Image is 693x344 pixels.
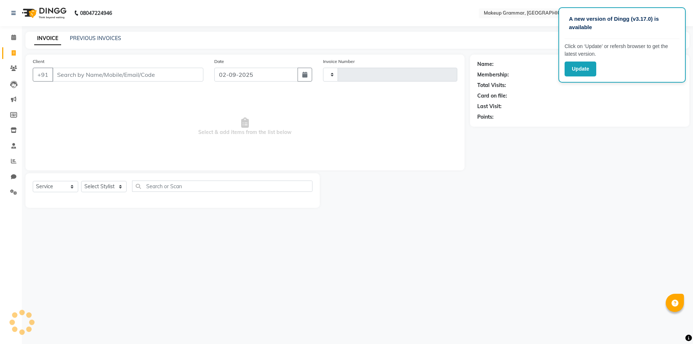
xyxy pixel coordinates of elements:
[132,181,312,192] input: Search or Scan
[33,90,457,163] span: Select & add items from the list below
[569,15,675,31] p: A new version of Dingg (v3.17.0) is available
[214,58,224,65] label: Date
[477,71,509,79] div: Membership:
[477,82,506,89] div: Total Visits:
[19,3,68,23] img: logo
[477,103,502,110] div: Last Visit:
[33,68,53,82] button: +91
[662,315,686,337] iframe: chat widget
[33,58,44,65] label: Client
[565,62,596,76] button: Update
[565,43,680,58] p: Click on ‘Update’ or refersh browser to get the latest version.
[80,3,112,23] b: 08047224946
[52,68,203,82] input: Search by Name/Mobile/Email/Code
[70,35,121,41] a: PREVIOUS INVOICES
[477,113,494,121] div: Points:
[34,32,61,45] a: INVOICE
[323,58,355,65] label: Invoice Number
[477,60,494,68] div: Name:
[477,92,507,100] div: Card on file:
